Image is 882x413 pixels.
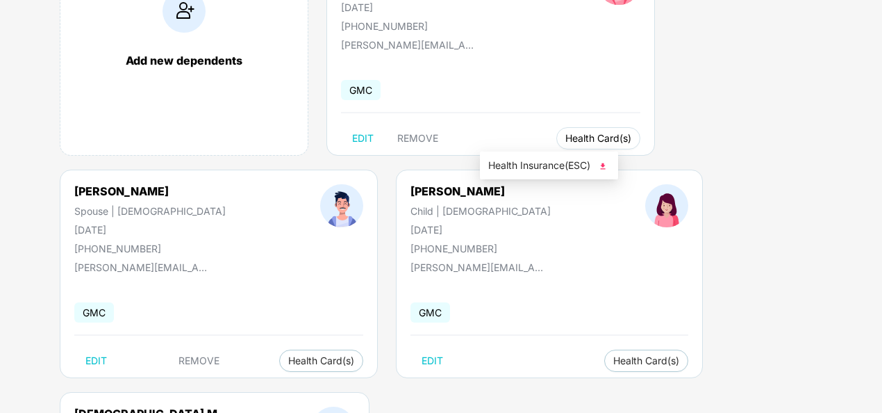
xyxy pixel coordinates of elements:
[74,302,114,323] span: GMC
[341,20,503,32] div: [PHONE_NUMBER]
[74,261,213,273] div: [PERSON_NAME][EMAIL_ADDRESS][DOMAIN_NAME]
[397,133,438,144] span: REMOVE
[320,184,363,227] img: profileImage
[422,355,443,366] span: EDIT
[604,350,688,372] button: Health Card(s)
[410,261,549,273] div: [PERSON_NAME][EMAIL_ADDRESS][DOMAIN_NAME]
[288,357,354,364] span: Health Card(s)
[556,127,640,149] button: Health Card(s)
[74,205,226,217] div: Spouse | [DEMOGRAPHIC_DATA]
[596,159,610,173] img: svg+xml;base64,PHN2ZyB4bWxucz0iaHR0cDovL3d3dy53My5vcmcvMjAwMC9zdmciIHhtbG5zOnhsaW5rPSJodHRwOi8vd3...
[488,158,610,173] span: Health Insurance(ESC)
[410,350,454,372] button: EDIT
[341,39,480,51] div: [PERSON_NAME][EMAIL_ADDRESS][DOMAIN_NAME]
[74,350,118,372] button: EDIT
[341,80,381,100] span: GMC
[74,243,226,254] div: [PHONE_NUMBER]
[74,54,294,67] div: Add new dependents
[178,355,219,366] span: REMOVE
[410,224,551,236] div: [DATE]
[565,135,631,142] span: Health Card(s)
[352,133,374,144] span: EDIT
[74,224,226,236] div: [DATE]
[341,1,503,13] div: [DATE]
[645,184,688,227] img: profileImage
[410,205,551,217] div: Child | [DEMOGRAPHIC_DATA]
[410,302,450,323] span: GMC
[410,243,551,254] div: [PHONE_NUMBER]
[74,184,226,198] div: [PERSON_NAME]
[341,127,385,149] button: EDIT
[167,350,231,372] button: REMOVE
[613,357,679,364] span: Health Card(s)
[279,350,363,372] button: Health Card(s)
[85,355,107,366] span: EDIT
[410,184,551,198] div: [PERSON_NAME]
[386,127,449,149] button: REMOVE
